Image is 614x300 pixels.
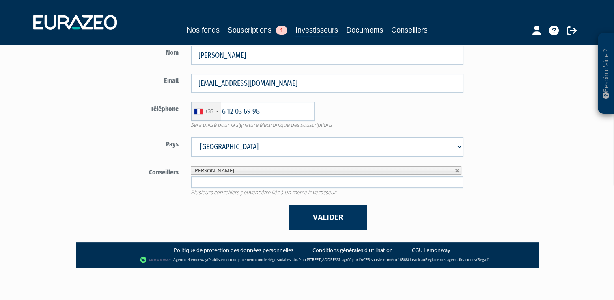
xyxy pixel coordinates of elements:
[193,167,234,174] span: [PERSON_NAME]
[185,189,470,196] span: Plusieurs conseillers peuvent être liés à un même investisseur
[174,246,293,254] a: Politique de protection des données personnelles
[295,24,338,37] a: Investisseurs
[187,24,220,36] a: Nos fonds
[346,24,383,36] a: Documents
[412,246,450,254] a: CGU Lemonway
[90,137,185,149] label: Pays
[90,165,185,177] label: Conseillers
[312,246,393,254] a: Conditions générales d'utilisation
[391,24,427,36] a: Conseillers
[191,102,221,121] div: France: +33
[33,15,117,30] img: 1732889491-logotype_eurazeo_blanc_rvb.png
[205,107,213,115] div: +33
[289,205,367,230] button: Valider
[185,121,470,129] span: Sera utilisé pour la signature électronique des souscriptions
[90,102,185,114] label: Téléphone
[189,257,207,262] a: Lemonway
[276,26,287,35] span: 1
[140,256,171,264] img: logo-lemonway.png
[90,46,185,58] label: Nom
[601,37,611,110] p: Besoin d'aide ?
[191,102,315,121] input: 6 12 34 56 78
[425,257,489,262] a: Registre des agents financiers (Regafi)
[84,256,530,264] div: - Agent de (établissement de paiement dont le siège social est situé au [STREET_ADDRESS], agréé p...
[228,24,287,36] a: Souscriptions1
[90,74,185,86] label: Email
